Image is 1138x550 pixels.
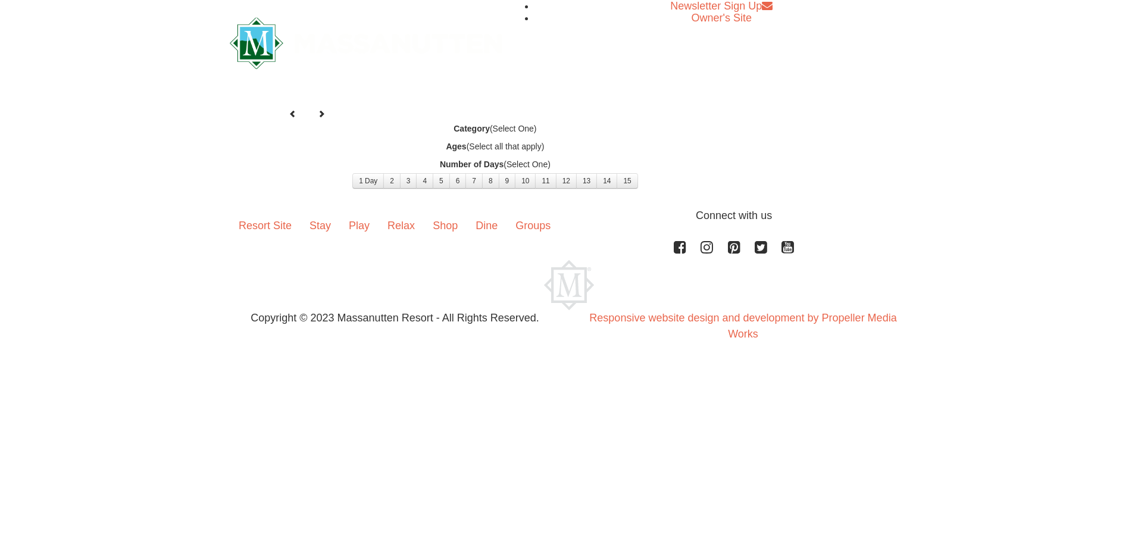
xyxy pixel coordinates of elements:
[544,260,594,310] img: Massanutten Resort Logo
[467,208,507,245] a: Dine
[507,208,559,245] a: Groups
[400,173,417,189] button: 3
[230,17,502,69] img: Massanutten Resort Logo
[454,124,490,133] strong: Category
[499,173,516,189] button: 9
[230,208,908,224] p: Connect with us
[515,173,536,189] button: 10
[379,208,424,245] a: Relax
[230,208,301,245] a: Resort Site
[449,173,467,189] button: 6
[340,208,379,245] a: Play
[301,208,340,245] a: Stay
[230,27,502,55] a: Massanutten Resort
[465,173,483,189] button: 7
[440,160,504,169] strong: Number of Days
[383,173,401,189] button: 2
[576,173,597,189] button: 13
[424,208,467,245] a: Shop
[281,123,709,135] label: (Select One)
[446,142,466,151] strong: Ages
[589,312,896,340] a: Responsive website design and development by Propeller Media Works
[352,173,384,189] button: 1 Day
[221,310,569,326] p: Copyright © 2023 Massanutten Resort - All Rights Reserved.
[596,173,617,189] button: 14
[692,12,752,24] a: Owner's Site
[281,158,709,170] label: (Select One)
[416,173,433,189] button: 4
[482,173,499,189] button: 8
[433,173,450,189] button: 5
[281,140,709,152] label: (Select all that apply)
[617,173,637,189] button: 15
[535,173,556,189] button: 11
[556,173,577,189] button: 12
